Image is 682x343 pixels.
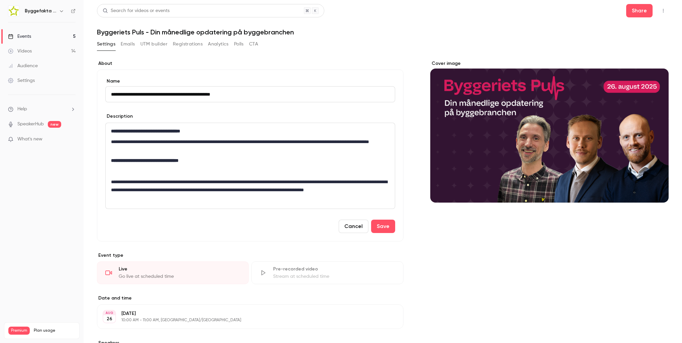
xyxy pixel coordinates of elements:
[105,113,133,120] label: Description
[173,39,203,49] button: Registrations
[371,220,395,233] button: Save
[251,261,403,284] div: Pre-recorded videoStream at scheduled time
[121,39,135,49] button: Emails
[430,60,669,67] label: Cover image
[105,123,395,209] section: description
[106,123,395,209] div: editor
[97,252,404,259] p: Event type
[8,48,32,54] div: Videos
[234,39,244,49] button: Polls
[17,106,27,113] span: Help
[17,136,42,143] span: What's new
[339,220,368,233] button: Cancel
[105,78,395,85] label: Name
[8,63,38,69] div: Audience
[107,316,112,322] p: 26
[8,33,31,40] div: Events
[626,4,653,17] button: Share
[208,39,229,49] button: Analytics
[8,77,35,84] div: Settings
[119,266,240,272] div: Live
[97,261,249,284] div: LiveGo live at scheduled time
[119,273,240,280] div: Go live at scheduled time
[8,6,19,16] img: Byggefakta | Powered by Hubexo
[68,136,76,142] iframe: Noticeable Trigger
[140,39,167,49] button: UTM builder
[273,273,395,280] div: Stream at scheduled time
[103,7,169,14] div: Search for videos or events
[48,121,61,128] span: new
[17,121,44,128] a: SpeakerHub
[249,39,258,49] button: CTA
[8,327,30,335] span: Premium
[97,28,669,36] h1: Byggeriets Puls - Din månedlige opdatering på byggebranchen
[430,60,669,203] section: Cover image
[121,310,368,317] p: [DATE]
[97,60,404,67] label: About
[25,8,56,14] h6: Byggefakta | Powered by Hubexo
[273,266,395,272] div: Pre-recorded video
[8,106,76,113] li: help-dropdown-opener
[103,311,115,315] div: AUG
[97,39,115,49] button: Settings
[121,318,368,323] p: 10:00 AM - 11:00 AM, [GEOGRAPHIC_DATA]/[GEOGRAPHIC_DATA]
[97,295,404,302] label: Date and time
[34,328,75,333] span: Plan usage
